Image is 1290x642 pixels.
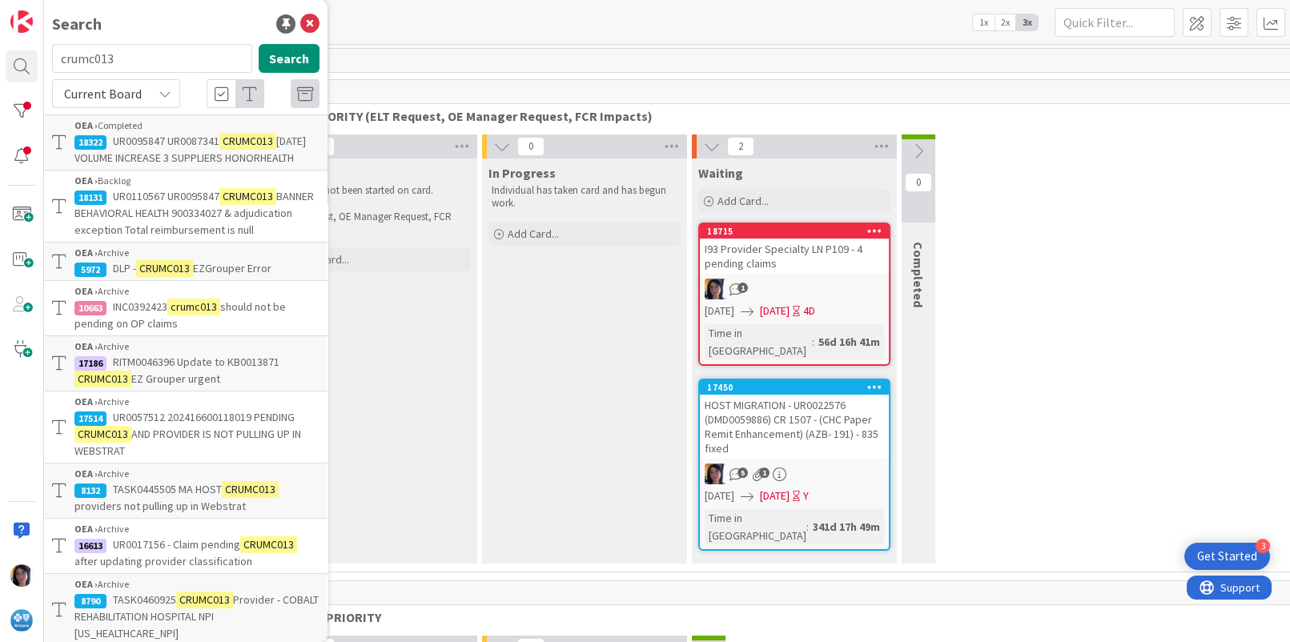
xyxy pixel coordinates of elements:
[705,509,806,544] div: Time in [GEOGRAPHIC_DATA]
[700,224,889,274] div: 18715I93 Provider Specialty LN P109 - 4 pending claims
[700,239,889,274] div: I93 Provider Specialty LN P109 - 4 pending claims
[74,371,131,387] mark: CRUMC013
[193,261,271,275] span: EZGrouper Error
[10,10,33,33] img: Visit kanbanzone.com
[74,426,131,443] mark: CRUMC013
[806,518,809,536] span: :
[44,391,328,463] a: OEA ›Archive17514UR0057512 202416600118019 PENDINGCRUMC013AND PROVIDER IS NOT PULLING UP IN WEBSTRAT
[131,371,220,386] span: EZ Grouper urgent
[282,211,468,237] p: ELT Request, OE Manager Request, FCR Impacts
[74,189,314,237] span: BANNER BEHAVIORAL HEALTH 900334027 & adjudication exception Total reimbursement is null
[52,44,252,73] input: Search for title...
[705,488,734,504] span: [DATE]
[973,14,995,30] span: 1x
[705,463,725,484] img: TC
[760,488,790,504] span: [DATE]
[698,165,743,181] span: Waiting
[74,191,106,205] div: 18131
[74,395,319,409] div: Archive
[74,339,319,354] div: Archive
[74,340,98,352] b: OEA ›
[517,137,545,156] span: 0
[74,484,106,498] div: 8132
[74,175,98,187] b: OEA ›
[74,523,98,535] b: OEA ›
[700,380,889,395] div: 17450
[74,578,98,590] b: OEA ›
[74,174,319,188] div: Backlog
[113,299,167,314] span: INC0392423
[74,246,319,260] div: Archive
[705,303,734,319] span: [DATE]
[508,227,559,241] span: Add Card...
[1055,8,1175,37] input: Quick Filter...
[707,226,889,237] div: 18715
[113,355,279,369] span: RITM0046396 Update to KB0013871
[113,537,240,552] span: UR0017156 - Claim pending
[812,333,814,351] span: :
[44,242,328,281] a: OEA ›Archive5972DLP -CRUMC013EZGrouper Error
[167,299,220,315] mark: crumc013
[803,303,815,319] div: 4D
[905,173,932,192] span: 0
[700,395,889,459] div: HOST MIGRATION - UR0022576 (DMD0059886) CR 1507 - (CHC Paper Remit Enhancement) (AZB- 191) - 835 ...
[910,242,926,307] span: Completed
[74,577,319,592] div: Archive
[74,522,319,536] div: Archive
[814,333,884,351] div: 56d 16h 41m
[737,283,748,293] span: 1
[219,188,276,205] mark: CRUMC013
[259,44,319,73] button: Search
[74,592,319,640] span: Provider - COBALT REHABILITATION HOSPITAL NPI [US_HEALTHCARE_NPI]
[1016,14,1038,30] span: 3x
[700,224,889,239] div: 18715
[44,114,328,171] a: OEA ›Completed18322UR0095847 UR0087341CRUMC013[DATE] VOLUME INCREASE 3 SUPPLIERS HONORHEALTH
[1197,548,1257,564] div: Get Started
[74,467,319,481] div: Archive
[1184,543,1270,570] div: Open Get Started checklist, remaining modules: 3
[176,592,233,608] mark: CRUMC013
[44,335,328,391] a: OEA ›Archive17186RITM0046396 Update to KB0013871CRUMC013EZ Grouper urgent
[727,137,754,156] span: 2
[698,379,890,551] a: 17450HOST MIGRATION - UR0022576 (DMD0059886) CR 1507 - (CHC Paper Remit Enhancement) (AZB- 191) -...
[219,133,276,150] mark: CRUMC013
[1256,539,1270,553] div: 3
[136,260,193,277] mark: CRUMC013
[492,184,677,211] p: Individual has taken card and has begun work.
[44,171,328,242] a: OEA ›Backlog18131UR0110567 UR0095847CRUMC013BANNER BEHAVIORAL HEALTH 900334027 & adjudication exc...
[488,165,556,181] span: In Progress
[74,284,319,299] div: Archive
[74,263,106,277] div: 5972
[113,592,176,607] span: TASK0460925
[74,411,106,426] div: 17514
[717,194,769,208] span: Add Card...
[74,356,106,371] div: 17186
[700,463,889,484] div: TC
[10,609,33,632] img: avatar
[74,539,106,553] div: 16613
[759,467,770,478] span: 1
[705,324,812,359] div: Time in [GEOGRAPHIC_DATA]
[74,554,252,568] span: after updating provider classification
[240,536,297,553] mark: CRUMC013
[74,594,106,608] div: 8790
[707,382,889,393] div: 17450
[113,261,136,275] span: DLP -
[705,279,725,299] img: TC
[44,519,328,573] a: OEA ›Archive16613UR0017156 - Claim pendingCRUMC013after updating provider classification
[222,481,279,498] mark: CRUMC013
[700,380,889,459] div: 17450HOST MIGRATION - UR0022576 (DMD0059886) CR 1507 - (CHC Paper Remit Enhancement) (AZB- 191) -...
[113,482,222,496] span: TASK0445505 MA HOST
[803,488,809,504] div: Y
[74,499,246,513] span: providers not pulling up in Webstrat
[74,118,319,133] div: Completed
[700,279,889,299] div: TC
[74,301,106,315] div: 10663
[44,281,328,335] a: OEA ›Archive10663INC0392423crumc013should not be pending on OP claims
[74,427,301,458] span: AND PROVIDER IS NOT PULLING UP IN WEBSTRAT
[74,285,98,297] b: OEA ›
[113,134,219,148] span: UR0095847 UR0087341
[282,184,468,197] p: Work has not been started on card.
[809,518,884,536] div: 341d 17h 49m
[74,119,98,131] b: OEA ›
